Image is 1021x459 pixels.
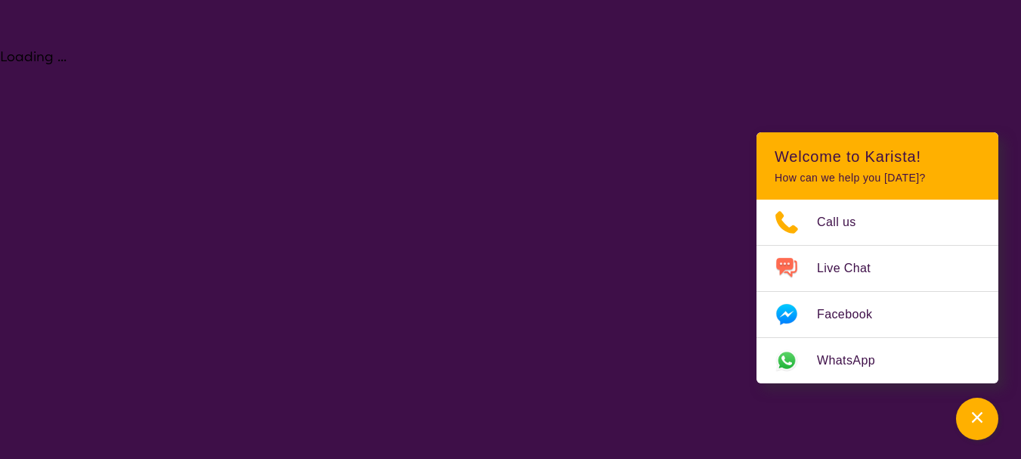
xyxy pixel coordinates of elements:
a: Web link opens in a new tab. [756,338,998,383]
h2: Welcome to Karista! [775,147,980,166]
span: Live Chat [817,257,889,280]
ul: Choose channel [756,200,998,383]
span: WhatsApp [817,349,893,372]
div: Channel Menu [756,132,998,383]
span: Call us [817,211,874,234]
span: Facebook [817,303,890,326]
p: How can we help you [DATE]? [775,172,980,185]
button: Channel Menu [956,398,998,440]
